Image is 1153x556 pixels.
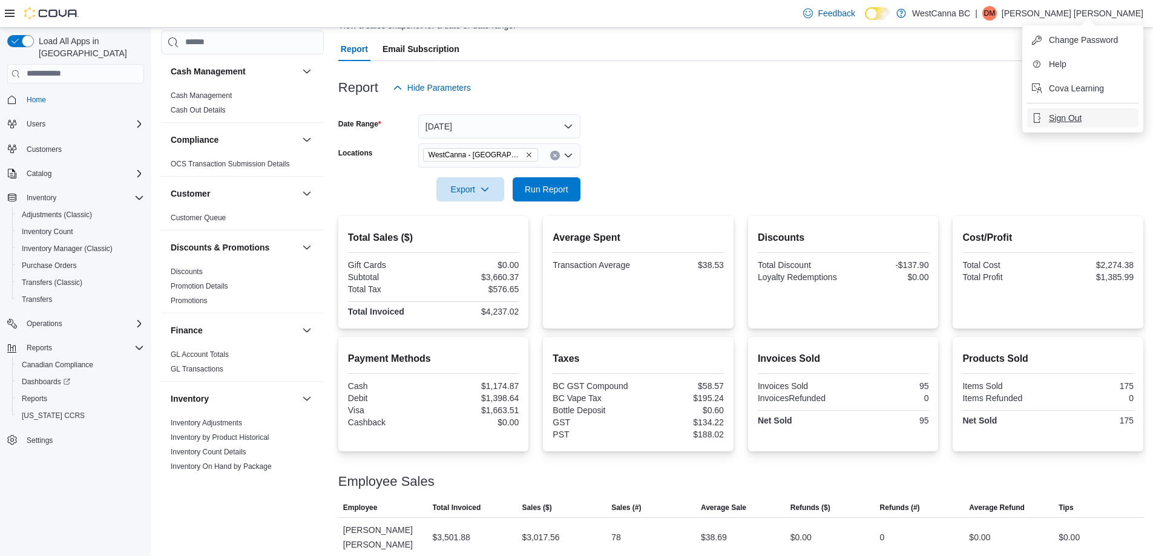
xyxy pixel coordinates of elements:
div: InvoicesRefunded [758,393,841,403]
div: Bottle Deposit [553,405,636,415]
div: Transaction Average [553,260,636,270]
a: Inventory Manager (Classic) [17,241,117,256]
a: [US_STATE] CCRS [17,408,90,423]
div: Cashback [348,417,431,427]
div: 95 [846,416,928,425]
p: [PERSON_NAME] [PERSON_NAME] [1002,6,1143,21]
span: Catalog [22,166,144,181]
a: Inventory On Hand by Package [171,462,272,471]
span: Transfers (Classic) [22,278,82,287]
span: Inventory Count Details [171,447,246,457]
span: WestCanna - Broadway [423,148,538,162]
label: Locations [338,148,373,158]
img: Cova [24,7,79,19]
div: 0 [880,530,885,545]
span: Purchase Orders [22,261,77,270]
span: Customers [27,145,62,154]
button: Clear input [550,151,560,160]
button: Users [22,117,50,131]
a: Dashboards [12,373,149,390]
nav: Complex example [7,86,144,480]
h3: Compliance [171,134,218,146]
span: Refunds (#) [880,503,920,512]
div: $2,274.38 [1051,260,1134,270]
div: 78 [611,530,621,545]
button: Inventory Manager (Classic) [12,240,149,257]
button: Inventory [2,189,149,206]
span: Hide Parameters [407,82,471,94]
span: Sales (#) [611,503,641,512]
div: 95 [846,381,928,391]
span: Export [444,177,497,201]
div: Visa [348,405,431,415]
p: | [975,6,977,21]
span: Transfers (Classic) [17,275,144,290]
h2: Average Spent [553,231,724,245]
h2: Total Sales ($) [348,231,519,245]
a: Promotions [171,296,208,305]
span: OCS Transaction Submission Details [171,159,290,169]
div: $0.60 [641,405,724,415]
span: GL Transactions [171,364,223,374]
button: Purchase Orders [12,257,149,274]
h2: Products Sold [962,352,1134,366]
a: Reports [17,391,52,406]
span: Reports [22,341,144,355]
span: Cash Management [171,91,232,100]
h3: Discounts & Promotions [171,241,269,253]
span: Dashboards [22,377,70,387]
span: Cash Out Details [171,105,226,115]
span: Inventory by Product Historical [171,433,269,442]
div: Finance [161,347,324,381]
button: Inventory Count [12,223,149,240]
div: GST [553,417,636,427]
div: $1,385.99 [1051,272,1134,282]
span: Inventory Count [22,227,73,237]
span: Reports [27,343,52,353]
div: $3,501.88 [433,530,470,545]
button: Users [2,116,149,132]
div: $188.02 [641,430,724,439]
span: Transfers [17,292,144,307]
h3: Finance [171,324,203,336]
div: Total Discount [758,260,841,270]
span: Promotions [171,296,208,306]
h2: Payment Methods [348,352,519,366]
span: Dark Mode [865,20,866,21]
a: Inventory by Product Historical [171,433,269,442]
span: Total Invoiced [433,503,481,512]
span: GL Account Totals [171,350,229,359]
strong: Net Sold [962,416,997,425]
span: Home [22,92,144,107]
span: DM [984,6,995,21]
h2: Invoices Sold [758,352,929,366]
button: Open list of options [563,151,573,160]
p: WestCanna BC [912,6,970,21]
span: Discounts [171,267,203,276]
button: Canadian Compliance [12,356,149,373]
div: $1,398.64 [436,393,519,403]
button: Run Report [513,177,580,201]
span: Operations [22,316,144,331]
a: Inventory Count [17,224,78,239]
div: Total Profit [962,272,1045,282]
button: Catalog [22,166,56,181]
span: Reports [22,394,47,404]
div: $0.00 [969,530,990,545]
div: Total Cost [962,260,1045,270]
button: Adjustments (Classic) [12,206,149,223]
span: Change Password [1049,34,1118,46]
span: Report [341,37,368,61]
button: Settings [2,431,149,449]
button: Cash Management [300,64,314,79]
a: Promotion Details [171,282,228,290]
button: Compliance [171,134,297,146]
span: Inventory [22,191,144,205]
div: $3,660.37 [436,272,519,282]
span: Customers [22,141,144,156]
button: Operations [2,315,149,332]
button: Reports [12,390,149,407]
span: Transfers [22,295,52,304]
h2: Discounts [758,231,929,245]
div: $0.00 [436,417,519,427]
